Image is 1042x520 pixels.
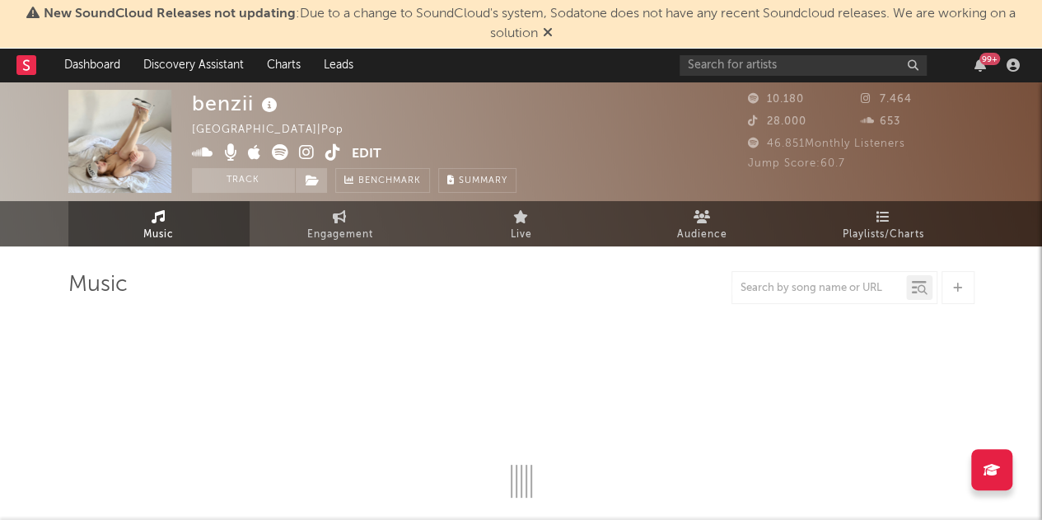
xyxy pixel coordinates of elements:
span: 28.000 [748,116,806,127]
span: 7.464 [861,94,912,105]
div: [GEOGRAPHIC_DATA] | Pop [192,120,362,140]
div: 99 + [979,53,1000,65]
span: Engagement [307,225,373,245]
span: Dismiss [543,27,553,40]
button: Edit [352,144,381,165]
a: Dashboard [53,49,132,82]
span: 10.180 [748,94,804,105]
span: Live [511,225,532,245]
a: Music [68,201,250,246]
span: Benchmark [358,171,421,191]
input: Search for artists [680,55,927,76]
span: Jump Score: 60.7 [748,158,845,169]
span: 46.851 Monthly Listeners [748,138,905,149]
span: Playlists/Charts [843,225,924,245]
div: benzii [192,90,282,117]
span: Summary [459,176,507,185]
a: Playlists/Charts [793,201,974,246]
button: Summary [438,168,516,193]
span: Audience [677,225,727,245]
span: : Due to a change to SoundCloud's system, Sodatone does not have any recent Soundcloud releases. ... [44,7,1016,40]
a: Charts [255,49,312,82]
button: Track [192,168,295,193]
span: New SoundCloud Releases not updating [44,7,296,21]
a: Live [431,201,612,246]
a: Audience [612,201,793,246]
a: Benchmark [335,168,430,193]
a: Discovery Assistant [132,49,255,82]
span: Music [143,225,174,245]
a: Engagement [250,201,431,246]
a: Leads [312,49,365,82]
span: 653 [861,116,900,127]
input: Search by song name or URL [732,282,906,295]
button: 99+ [974,59,986,72]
